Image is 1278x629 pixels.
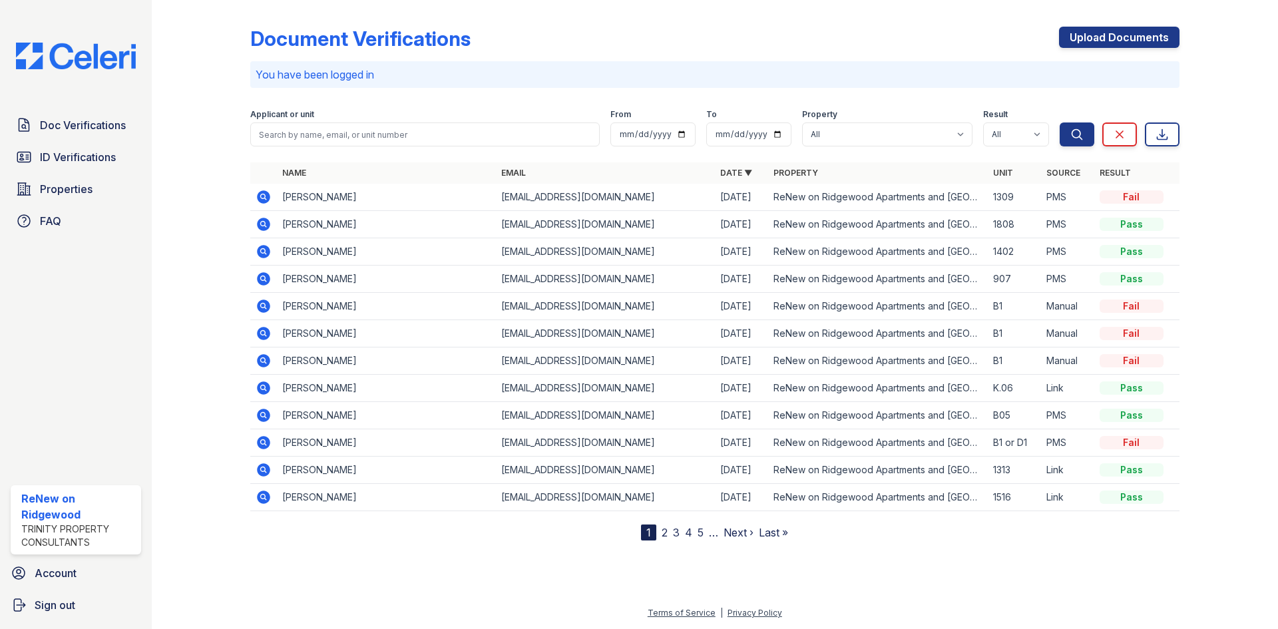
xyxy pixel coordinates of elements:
a: Source [1046,168,1080,178]
td: PMS [1041,402,1094,429]
td: Manual [1041,347,1094,375]
td: [EMAIL_ADDRESS][DOMAIN_NAME] [496,238,715,266]
td: [EMAIL_ADDRESS][DOMAIN_NAME] [496,293,715,320]
td: B1 [988,320,1041,347]
td: [DATE] [715,320,768,347]
td: [EMAIL_ADDRESS][DOMAIN_NAME] [496,484,715,511]
td: [PERSON_NAME] [277,238,496,266]
td: Link [1041,457,1094,484]
div: Pass [1100,381,1164,395]
td: [PERSON_NAME] [277,266,496,293]
td: [EMAIL_ADDRESS][DOMAIN_NAME] [496,457,715,484]
td: ReNew on Ridgewood Apartments and [GEOGRAPHIC_DATA] [768,211,987,238]
td: [DATE] [715,347,768,375]
label: From [610,109,631,120]
span: FAQ [40,213,61,229]
div: Pass [1100,409,1164,422]
a: Properties [11,176,141,202]
a: Next › [724,526,753,539]
td: ReNew on Ridgewood Apartments and [GEOGRAPHIC_DATA] [768,402,987,429]
td: [PERSON_NAME] [277,347,496,375]
a: Date ▼ [720,168,752,178]
td: B1 [988,293,1041,320]
td: 1402 [988,238,1041,266]
td: [EMAIL_ADDRESS][DOMAIN_NAME] [496,429,715,457]
td: PMS [1041,211,1094,238]
td: [PERSON_NAME] [277,211,496,238]
div: Fail [1100,327,1164,340]
a: Property [773,168,818,178]
td: [DATE] [715,293,768,320]
td: [EMAIL_ADDRESS][DOMAIN_NAME] [496,320,715,347]
td: ReNew on Ridgewood Apartments and [GEOGRAPHIC_DATA] [768,484,987,511]
p: You have been logged in [256,67,1174,83]
a: 3 [673,526,680,539]
td: 1808 [988,211,1041,238]
a: 4 [685,526,692,539]
div: Document Verifications [250,27,471,51]
td: 1313 [988,457,1041,484]
a: Result [1100,168,1131,178]
td: [DATE] [715,484,768,511]
td: [PERSON_NAME] [277,293,496,320]
td: [PERSON_NAME] [277,484,496,511]
div: Pass [1100,491,1164,504]
td: K.06 [988,375,1041,402]
td: 1516 [988,484,1041,511]
td: [DATE] [715,184,768,211]
td: Manual [1041,320,1094,347]
div: 1 [641,524,656,540]
a: Sign out [5,592,146,618]
a: 5 [698,526,704,539]
td: [PERSON_NAME] [277,375,496,402]
td: Link [1041,375,1094,402]
label: To [706,109,717,120]
td: PMS [1041,266,1094,293]
td: [EMAIL_ADDRESS][DOMAIN_NAME] [496,347,715,375]
div: ReNew on Ridgewood [21,491,136,523]
td: ReNew on Ridgewood Apartments and [GEOGRAPHIC_DATA] [768,293,987,320]
div: | [720,608,723,618]
span: Doc Verifications [40,117,126,133]
label: Applicant or unit [250,109,314,120]
td: [PERSON_NAME] [277,457,496,484]
a: Unit [993,168,1013,178]
div: Fail [1100,354,1164,367]
label: Result [983,109,1008,120]
div: Trinity Property Consultants [21,523,136,549]
td: ReNew on Ridgewood Apartments and [GEOGRAPHIC_DATA] [768,375,987,402]
a: Name [282,168,306,178]
td: Manual [1041,293,1094,320]
td: [PERSON_NAME] [277,184,496,211]
td: [PERSON_NAME] [277,429,496,457]
a: Account [5,560,146,586]
td: [DATE] [715,238,768,266]
td: B1 or D1 [988,429,1041,457]
a: Doc Verifications [11,112,141,138]
span: ID Verifications [40,149,116,165]
td: ReNew on Ridgewood Apartments and [GEOGRAPHIC_DATA] [768,457,987,484]
label: Property [802,109,837,120]
div: Fail [1100,190,1164,204]
a: 2 [662,526,668,539]
td: [EMAIL_ADDRESS][DOMAIN_NAME] [496,402,715,429]
td: ReNew on Ridgewood Apartments and [GEOGRAPHIC_DATA] [768,320,987,347]
span: Sign out [35,597,75,613]
td: ReNew on Ridgewood Apartments and [GEOGRAPHIC_DATA] [768,184,987,211]
td: [PERSON_NAME] [277,402,496,429]
td: PMS [1041,429,1094,457]
td: [DATE] [715,429,768,457]
td: [DATE] [715,375,768,402]
a: ID Verifications [11,144,141,170]
td: [DATE] [715,457,768,484]
div: Pass [1100,463,1164,477]
td: [EMAIL_ADDRESS][DOMAIN_NAME] [496,211,715,238]
td: B1 [988,347,1041,375]
td: 907 [988,266,1041,293]
a: Last » [759,526,788,539]
a: Terms of Service [648,608,716,618]
a: Upload Documents [1059,27,1179,48]
div: Pass [1100,218,1164,231]
td: [EMAIL_ADDRESS][DOMAIN_NAME] [496,375,715,402]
